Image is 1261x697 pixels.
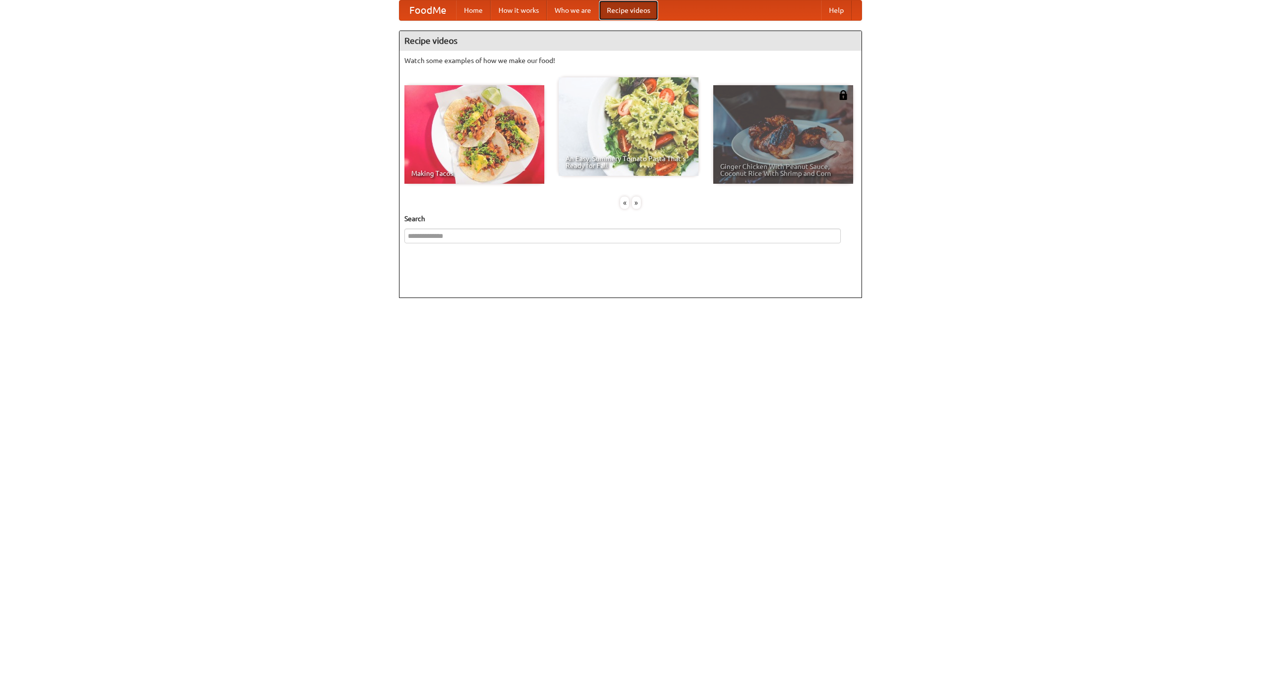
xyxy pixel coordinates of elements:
a: An Easy, Summery Tomato Pasta That's Ready for Fall [559,77,698,176]
h4: Recipe videos [399,31,862,51]
a: Making Tacos [404,85,544,184]
a: How it works [491,0,547,20]
a: Recipe videos [599,0,658,20]
span: An Easy, Summery Tomato Pasta That's Ready for Fall [565,155,692,169]
h5: Search [404,214,857,224]
a: Who we are [547,0,599,20]
a: Home [456,0,491,20]
div: « [620,197,629,209]
a: Help [821,0,852,20]
img: 483408.png [838,90,848,100]
div: » [632,197,641,209]
p: Watch some examples of how we make our food! [404,56,857,66]
a: FoodMe [399,0,456,20]
span: Making Tacos [411,170,537,177]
